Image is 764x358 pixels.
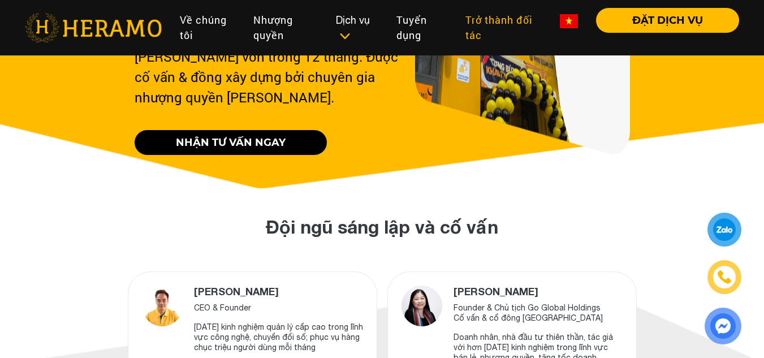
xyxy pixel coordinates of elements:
img: vn-flag.png [560,14,578,28]
button: ĐẶT DỊCH VỤ [596,8,739,33]
img: founder_2.png [402,286,442,326]
img: subToggleIcon [339,31,351,42]
p: [DATE] kinh nghiệm quản lý cấp cao trong lĩnh vực công nghệ, chuyển đổi số; phục vụ hàng chục tri... [194,322,363,352]
a: Tuyển dụng [387,8,456,48]
p: CEO & Founder [194,303,363,313]
img: phone-icon [716,269,733,286]
a: Nhượng quyền [244,8,327,48]
a: Trở thành đối tác [456,8,551,48]
h4: [PERSON_NAME] [454,286,623,298]
a: Về chúng tôi [171,8,244,48]
img: heramo-logo.png [25,13,162,42]
img: founder_1.png [142,286,183,326]
div: Dịch vụ [336,12,378,43]
a: phone-icon [708,261,740,293]
a: NHẬN TƯ VẤN NGAY [135,130,327,155]
h4: [PERSON_NAME] [194,286,363,298]
h2: Đội ngũ sáng lập và cố vấn [136,216,628,238]
a: ĐẶT DỊCH VỤ [587,15,739,25]
p: Founder & Chủ tịch Go Global Holdings Cố vấn & cổ đông [GEOGRAPHIC_DATA] [454,303,623,323]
